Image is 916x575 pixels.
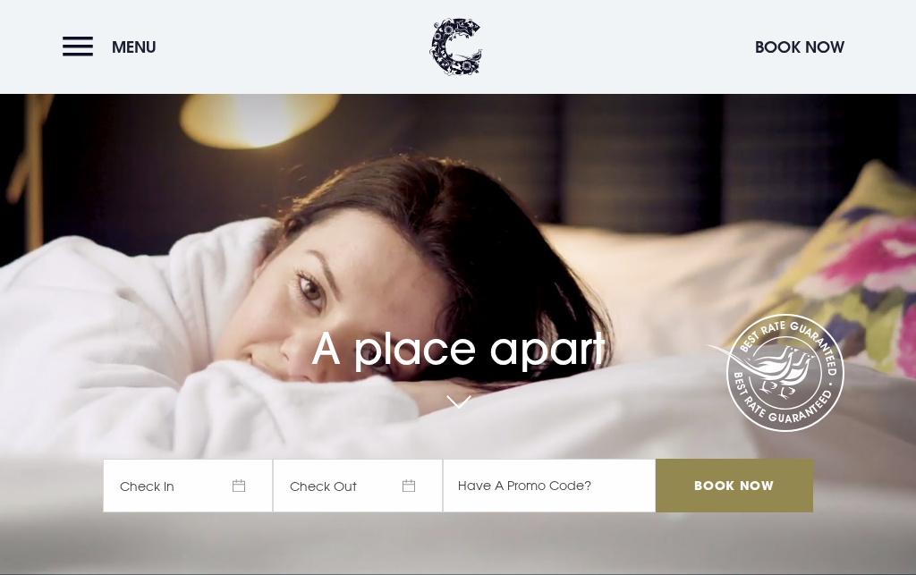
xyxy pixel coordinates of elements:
[103,459,273,512] span: Check In
[429,18,483,76] img: Clandeboye Lodge
[273,459,443,512] span: Check Out
[112,37,157,57] span: Menu
[746,28,853,66] button: Book Now
[103,289,813,375] h1: A place apart
[443,459,656,512] input: Have A Promo Code?
[656,459,813,512] input: Book Now
[63,28,165,66] button: Menu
